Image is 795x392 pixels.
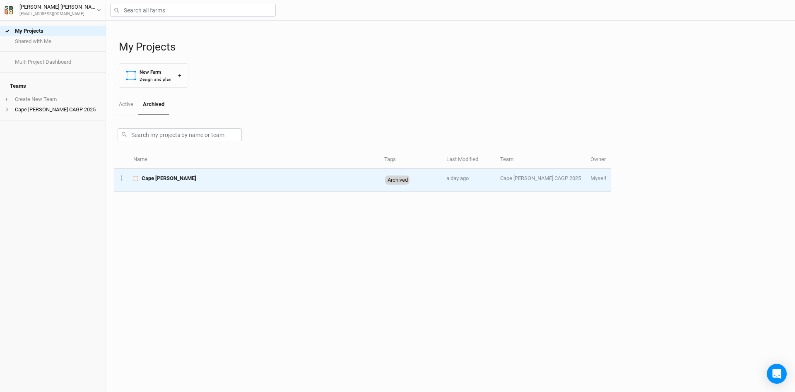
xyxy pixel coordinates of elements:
[140,76,171,82] div: Design and plan
[114,94,138,114] a: Active
[496,169,585,192] td: Cape [PERSON_NAME] CAGP 2025
[178,71,181,80] div: +
[140,69,171,76] div: New Farm
[119,41,787,53] h1: My Projects
[5,96,8,103] span: +
[19,3,96,11] div: [PERSON_NAME] [PERSON_NAME]
[446,175,469,181] span: Aug 14, 2025 3:30 PM
[442,151,496,169] th: Last Modified
[138,94,169,115] a: Archived
[142,175,196,182] span: Cape Floyd
[119,63,188,88] button: New FarmDesign and plan+
[767,364,787,384] div: Open Intercom Messenger
[118,128,242,141] input: Search my projects by name or team
[496,151,585,169] th: Team
[380,151,442,169] th: Tags
[129,151,380,169] th: Name
[5,78,101,94] h4: Teams
[586,151,611,169] th: Owner
[19,11,96,17] div: [EMAIL_ADDRESS][DOMAIN_NAME]
[590,175,607,181] span: jpw.chemist@gmail.com
[385,176,410,185] div: Archived
[110,4,276,17] input: Search all farms
[4,2,101,17] button: [PERSON_NAME] [PERSON_NAME][EMAIL_ADDRESS][DOMAIN_NAME]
